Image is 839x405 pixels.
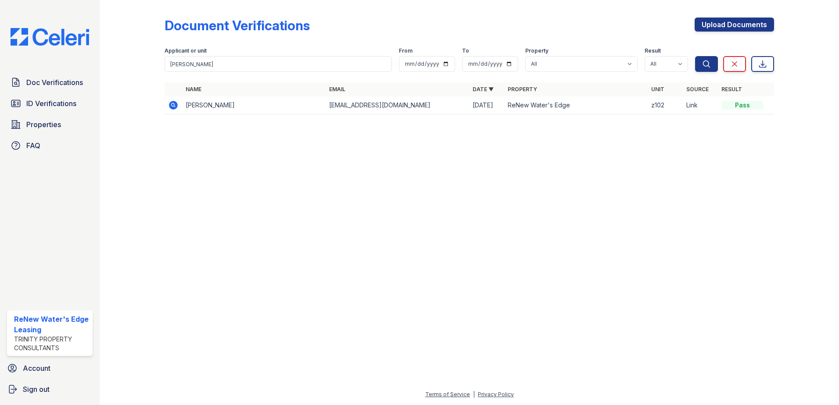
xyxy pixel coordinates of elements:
a: FAQ [7,137,93,154]
label: Property [525,47,549,54]
a: Email [329,86,345,92]
a: Result [721,86,742,92]
a: Name [186,86,201,92]
td: Link [683,96,718,114]
label: Result [645,47,661,54]
td: z102 [648,96,683,114]
span: Sign out [23,384,50,394]
a: Sign out [4,380,96,398]
div: Document Verifications [165,18,310,33]
a: Upload Documents [695,18,774,32]
span: FAQ [26,140,40,151]
span: Doc Verifications [26,77,83,88]
a: Property [508,86,537,92]
label: From [399,47,412,54]
span: Properties [26,119,61,130]
td: [EMAIL_ADDRESS][DOMAIN_NAME] [326,96,469,114]
span: ID Verifications [26,98,76,109]
input: Search by name, email, or unit number [165,56,392,72]
img: CE_Logo_Blue-a8612792a0a2168367f1c8372b55b34899dd931a85d93a1a3d3e32e68fde9ad4.png [4,28,96,46]
label: Applicant or unit [165,47,207,54]
a: Date ▼ [473,86,494,92]
div: Trinity Property Consultants [14,335,89,352]
span: Account [23,363,50,373]
td: [DATE] [469,96,504,114]
label: To [462,47,469,54]
td: ReNew Water's Edge [504,96,648,114]
div: ReNew Water's Edge Leasing [14,314,89,335]
a: ID Verifications [7,95,93,112]
div: Pass [721,101,764,110]
a: Source [686,86,709,92]
a: Privacy Policy [478,391,514,398]
a: Account [4,359,96,377]
a: Doc Verifications [7,74,93,91]
a: Unit [651,86,664,92]
div: | [473,391,475,398]
td: [PERSON_NAME] [182,96,326,114]
a: Properties [7,116,93,133]
a: Terms of Service [425,391,470,398]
